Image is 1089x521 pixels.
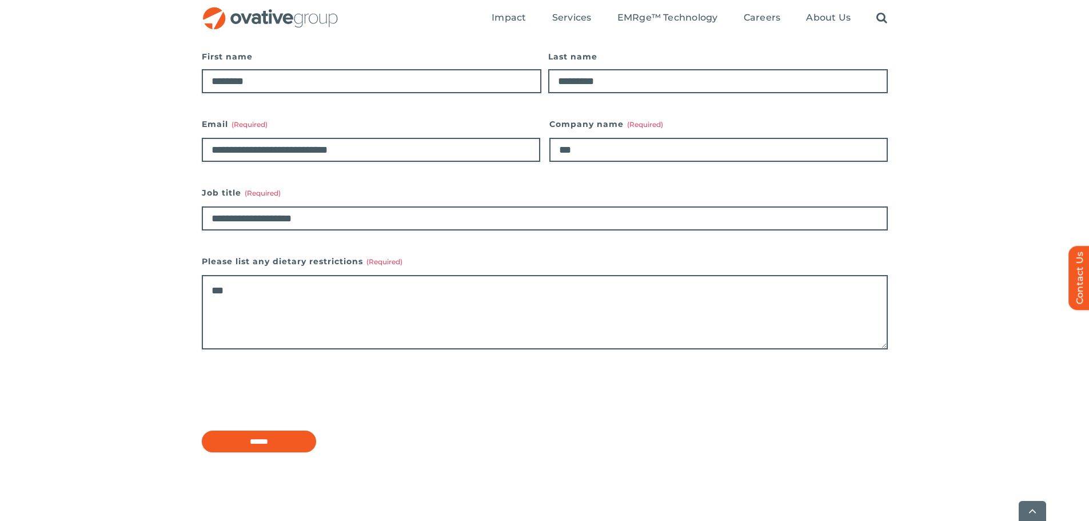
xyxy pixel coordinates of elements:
a: OG_Full_horizontal_RGB [202,6,339,17]
label: Job title [202,185,888,201]
a: Search [876,12,887,25]
label: First name [202,49,541,65]
span: (Required) [366,257,402,266]
span: (Required) [232,120,268,129]
a: EMRge™ Technology [617,12,718,25]
span: Services [552,12,592,23]
label: Email [202,116,540,132]
span: Impact [492,12,526,23]
label: Please list any dietary restrictions [202,253,888,269]
a: Impact [492,12,526,25]
span: EMRge™ Technology [617,12,718,23]
a: Services [552,12,592,25]
label: Company name [549,116,888,132]
span: (Required) [245,189,281,197]
span: (Required) [627,120,663,129]
span: About Us [806,12,851,23]
span: Careers [744,12,781,23]
iframe: reCAPTCHA [202,372,376,417]
a: Careers [744,12,781,25]
label: Last name [548,49,888,65]
a: About Us [806,12,851,25]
